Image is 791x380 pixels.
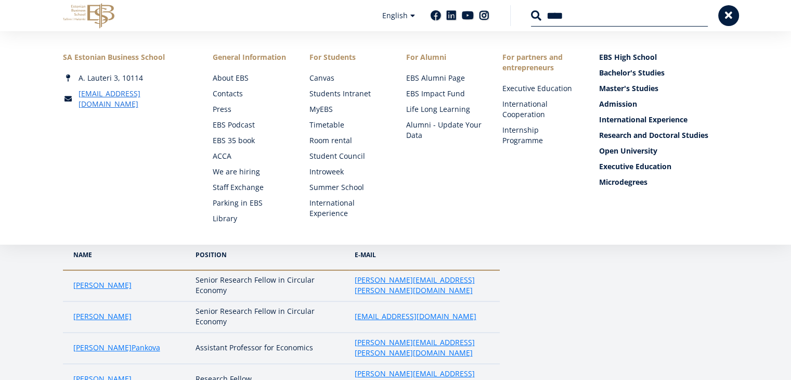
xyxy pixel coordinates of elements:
a: Executive Education [599,161,729,172]
a: Bachelor's Studies [599,68,729,78]
a: Research and Doctoral Studies [599,130,729,141]
a: Pankova [132,343,160,353]
span: For partners and entrepreneurs [502,52,578,73]
a: Admission [599,99,729,109]
div: SA Estonian Business School [63,52,192,62]
a: EBS Impact Fund [406,88,482,99]
a: [PERSON_NAME] [73,311,132,322]
a: Contacts [213,88,289,99]
a: Executive Education [502,83,578,94]
a: Introweek [309,167,385,177]
a: Press [213,104,289,115]
a: [PERSON_NAME][EMAIL_ADDRESS][PERSON_NAME][DOMAIN_NAME] [354,275,489,296]
a: [EMAIL_ADDRESS][DOMAIN_NAME] [79,88,192,109]
td: Assistant Professor for Economics [190,333,349,364]
a: EBS Podcast [213,120,289,130]
a: Students Intranet [309,88,385,99]
a: Internship Programme [502,125,578,146]
a: EBS High School [599,52,729,62]
span: For Alumni [406,52,482,62]
a: Open University [599,146,729,156]
a: Facebook [431,10,441,21]
a: MyEBS [309,104,385,115]
td: Senior Research Fellow in Circular Economy [190,270,349,301]
a: Master's Studies [599,83,729,94]
a: Youtube [462,10,474,21]
a: Staff Exchange [213,182,289,193]
a: International Experience [599,115,729,125]
a: Alumni - Update Your Data [406,120,482,141]
a: [PERSON_NAME][EMAIL_ADDRESS][PERSON_NAME][DOMAIN_NAME] [354,337,489,358]
a: International Cooperation [502,99,578,120]
a: EBS Alumni Page [406,73,482,83]
a: International Experience [309,198,385,219]
a: For Students [309,52,385,62]
a: Student Council [309,151,385,161]
a: We are hiring [213,167,289,177]
a: Life Long Learning [406,104,482,115]
a: Room rental [309,135,385,146]
a: Linkedin [446,10,457,21]
th: e-mail [349,239,499,270]
a: Canvas [309,73,385,83]
a: Summer School [309,182,385,193]
a: [PERSON_NAME] [73,280,132,290]
td: Senior Research Fellow in Circular Economy [190,301,349,333]
div: A. Lauteri 3, 10114 [63,73,192,83]
a: [EMAIL_ADDRESS][DOMAIN_NAME] [354,311,476,322]
th: position [190,239,349,270]
th: Name [63,239,191,270]
span: General Information [213,52,289,62]
a: EBS 35 book [213,135,289,146]
a: Timetable [309,120,385,130]
a: [PERSON_NAME] [73,343,132,353]
a: Parking in EBS [213,198,289,208]
a: Microdegrees [599,177,729,187]
a: Instagram [479,10,489,21]
a: About EBS [213,73,289,83]
a: ACCA [213,151,289,161]
a: Library [213,213,289,224]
